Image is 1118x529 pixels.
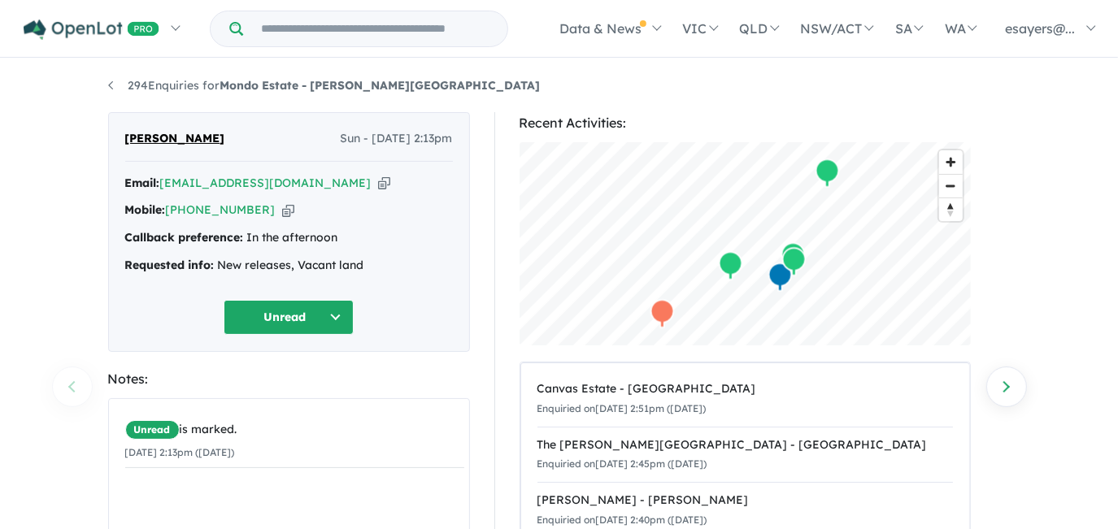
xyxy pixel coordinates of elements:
div: The [PERSON_NAME][GEOGRAPHIC_DATA] - [GEOGRAPHIC_DATA] [537,436,953,455]
span: Unread [125,420,180,440]
strong: Mondo Estate - [PERSON_NAME][GEOGRAPHIC_DATA] [220,78,541,93]
strong: Callback preference: [125,230,244,245]
a: Canvas Estate - [GEOGRAPHIC_DATA]Enquiried on[DATE] 2:51pm ([DATE]) [537,371,953,427]
span: [PERSON_NAME] [125,129,225,149]
div: Map marker [815,158,839,189]
small: Enquiried on [DATE] 2:51pm ([DATE]) [537,402,707,414]
span: Zoom out [939,175,963,197]
div: Map marker [781,242,805,272]
input: Try estate name, suburb, builder or developer [246,11,504,46]
button: Zoom in [939,150,963,174]
nav: breadcrumb [108,76,1011,96]
div: Notes: [108,368,470,390]
div: Map marker [650,299,674,329]
a: [EMAIL_ADDRESS][DOMAIN_NAME] [160,176,372,190]
strong: Mobile: [125,202,166,217]
div: Map marker [718,251,742,281]
div: Canvas Estate - [GEOGRAPHIC_DATA] [537,379,953,399]
div: New releases, Vacant land [125,256,453,275]
small: [DATE] 2:13pm ([DATE]) [125,446,235,458]
div: Map marker [768,262,792,293]
div: Map marker [781,247,806,277]
a: The [PERSON_NAME][GEOGRAPHIC_DATA] - [GEOGRAPHIC_DATA]Enquiried on[DATE] 2:45pm ([DATE]) [537,427,953,483]
strong: Requested info: [125,258,215,272]
canvas: Map [520,142,971,345]
span: Sun - [DATE] 2:13pm [341,129,453,149]
strong: Email: [125,176,160,190]
a: [PHONE_NUMBER] [166,202,276,217]
span: esayers@... [1005,20,1075,37]
div: is marked. [125,420,464,440]
div: [PERSON_NAME] - [PERSON_NAME] [537,491,953,510]
img: Openlot PRO Logo White [24,20,159,40]
button: Copy [282,202,294,219]
button: Reset bearing to north [939,197,963,221]
button: Copy [378,175,390,192]
button: Unread [224,300,354,335]
button: Zoom out [939,174,963,197]
a: 294Enquiries forMondo Estate - [PERSON_NAME][GEOGRAPHIC_DATA] [108,78,541,93]
div: Recent Activities: [520,112,971,134]
div: In the afternoon [125,228,453,248]
small: Enquiried on [DATE] 2:40pm ([DATE]) [537,514,707,526]
small: Enquiried on [DATE] 2:45pm ([DATE]) [537,457,707,470]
